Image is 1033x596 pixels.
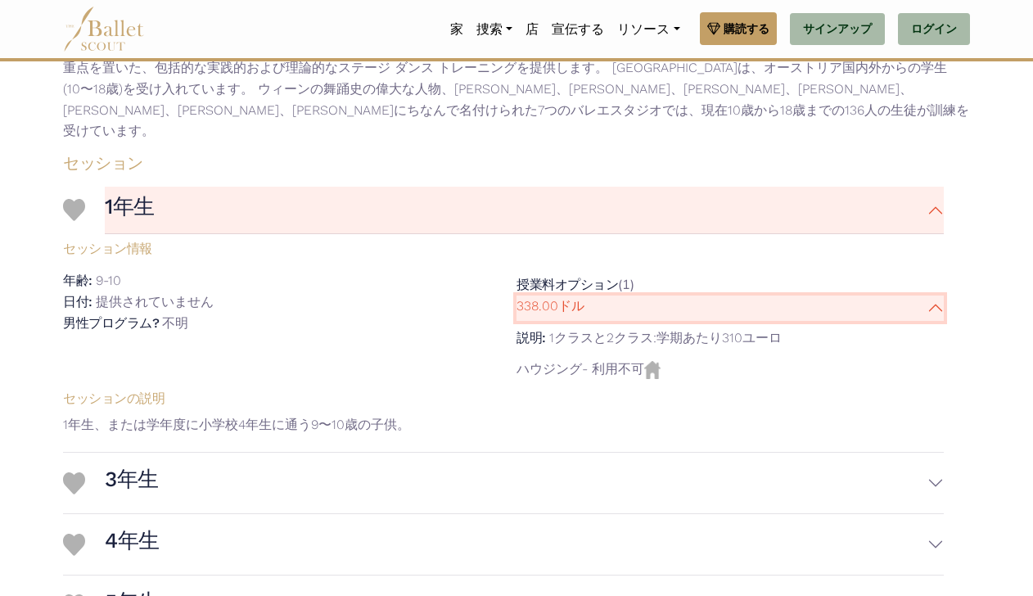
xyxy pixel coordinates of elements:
[444,12,470,47] a: 家
[516,277,618,292] h5: 授業料オプション
[63,472,85,494] img: 心
[516,296,584,317] p: 338.00ドル
[63,273,92,288] h5: 年齢:
[50,37,983,142] p: [GEOGRAPHIC_DATA]バレエ学校は、[GEOGRAPHIC_DATA]におけるバレエ教育の最初の住所と考えられています。学生の身体的および精神的な健康に特に重点を置いた、包括的な実践...
[516,296,944,321] button: 338.00ドル
[516,361,582,377] span: ハウジング
[63,315,159,331] h5: 男性プログラム?
[470,12,519,47] a: 捜索
[707,20,720,38] img: gem.svg
[105,527,160,555] h3: 4年生
[549,330,782,345] p: 1クラスと2クラス:学期あたり310ユーロ
[50,391,957,408] h5: セッションの説明
[724,20,769,38] span: 購読する
[105,459,944,507] button: 3年生
[611,12,686,47] a: リソース
[63,534,85,556] img: 心
[519,12,545,47] a: 店
[50,414,957,436] p: 1年生、または学年度に小学校4年生に通う9〜10歳の子供。
[105,521,944,568] button: 4年生
[105,466,159,494] h3: 3年生
[545,12,611,47] a: 宣伝する
[96,273,121,288] p: 9-10
[96,294,214,309] p: 提供されていません
[516,330,546,345] h5: 説明:
[63,294,92,309] h5: 日付:
[516,276,634,292] font: (1)
[50,152,957,174] h4: セッション
[50,234,957,258] h5: セッション情報
[898,13,970,46] a: ログイン
[790,13,885,46] a: サインアップ
[516,361,644,377] font: - 利用不可
[162,315,188,331] p: 不明
[105,187,944,234] button: 1年生
[644,361,661,379] img: Housing Unvailable
[105,193,155,221] h3: 1年生
[63,199,85,221] img: 心
[700,12,777,45] a: 購読する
